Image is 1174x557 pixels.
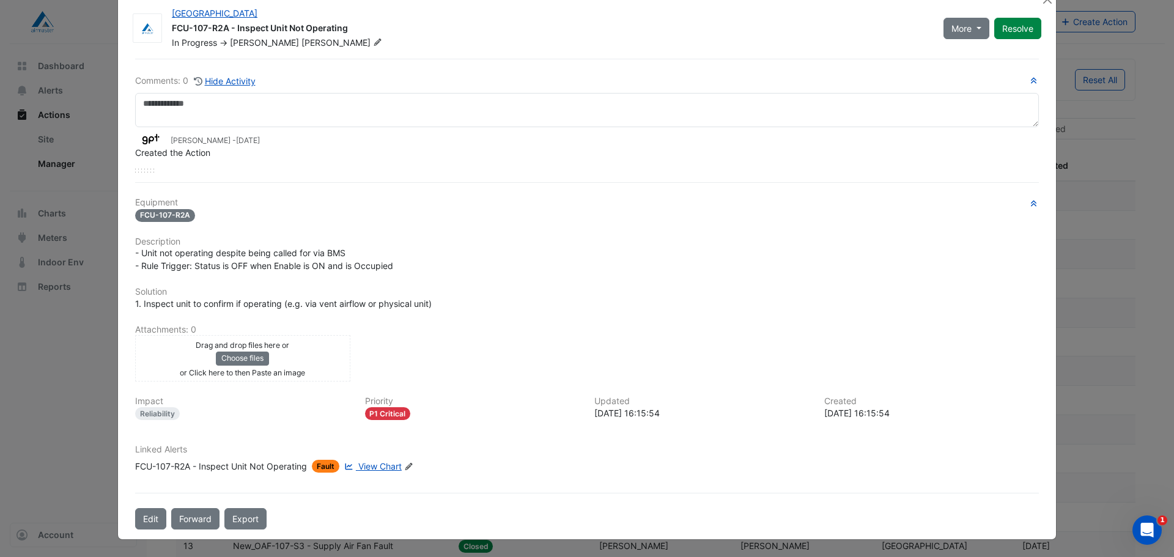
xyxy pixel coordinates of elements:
[135,248,393,271] span: - Unit not operating despite being called for via BMS - Rule Trigger: Status is OFF when Enable i...
[135,396,350,407] h6: Impact
[135,298,432,309] span: 1. Inspect unit to confirm if operating (e.g. via vent airflow or physical unit)
[135,460,307,473] div: FCU-107-R2A - Inspect Unit Not Operating
[951,22,972,35] span: More
[193,74,256,88] button: Hide Activity
[404,462,413,471] fa-icon: Edit Linked Alerts
[135,237,1039,247] h6: Description
[216,352,269,365] button: Choose files
[135,407,180,420] div: Reliability
[135,133,166,146] img: GPT Retail
[135,287,1039,297] h6: Solution
[133,23,161,35] img: Airmaster Australia
[365,407,411,420] div: P1 Critical
[135,508,166,529] button: Edit
[224,508,267,529] a: Export
[135,325,1039,335] h6: Attachments: 0
[230,37,299,48] span: [PERSON_NAME]
[236,136,260,145] span: 2025-08-22 16:15:54
[171,508,220,529] button: Forward
[943,18,989,39] button: More
[342,460,402,473] a: View Chart
[172,37,217,48] span: In Progress
[172,22,929,37] div: FCU-107-R2A - Inspect Unit Not Operating
[824,407,1039,419] div: [DATE] 16:15:54
[1157,515,1167,525] span: 1
[994,18,1041,39] button: Resolve
[301,37,385,49] span: [PERSON_NAME]
[172,8,257,18] a: [GEOGRAPHIC_DATA]
[135,444,1039,455] h6: Linked Alerts
[594,396,810,407] h6: Updated
[312,460,339,473] span: Fault
[365,396,580,407] h6: Priority
[594,407,810,419] div: [DATE] 16:15:54
[220,37,227,48] span: ->
[135,197,1039,208] h6: Equipment
[1132,515,1162,545] iframe: Intercom live chat
[358,461,402,471] span: View Chart
[171,135,260,146] small: [PERSON_NAME] -
[180,368,305,377] small: or Click here to then Paste an image
[135,209,195,222] span: FCU-107-R2A
[196,341,289,350] small: Drag and drop files here or
[135,147,210,158] span: Created the Action
[135,74,256,88] div: Comments: 0
[824,396,1039,407] h6: Created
